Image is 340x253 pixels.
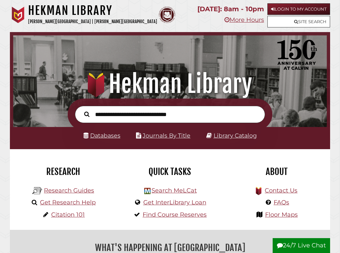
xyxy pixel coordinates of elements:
[159,7,175,23] img: Calvin Theological Seminary
[228,166,325,177] h2: About
[152,187,197,194] a: Search MeLCat
[214,132,257,139] a: Library Catalog
[10,7,26,23] img: Calvin University
[267,3,330,15] a: Login to My Account
[84,132,120,139] a: Databases
[81,110,93,118] button: Search
[28,3,157,18] h1: Hekman Library
[28,18,157,25] p: [PERSON_NAME][GEOGRAPHIC_DATA] | [PERSON_NAME][GEOGRAPHIC_DATA]
[197,3,264,15] p: [DATE]: 8am - 10pm
[15,166,112,177] h2: Research
[44,187,94,194] a: Research Guides
[51,211,85,218] a: Citation 101
[84,111,89,117] i: Search
[143,132,190,139] a: Journals By Title
[265,187,297,194] a: Contact Us
[40,199,96,206] a: Get Research Help
[274,199,289,206] a: FAQs
[265,211,298,218] a: Floor Maps
[18,69,322,99] h1: Hekman Library
[121,166,218,177] h2: Quick Tasks
[224,16,264,23] a: More Hours
[267,16,330,27] a: Site Search
[143,211,207,218] a: Find Course Reserves
[143,199,206,206] a: Get InterLibrary Loan
[32,186,42,196] img: Hekman Library Logo
[144,188,151,194] img: Hekman Library Logo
